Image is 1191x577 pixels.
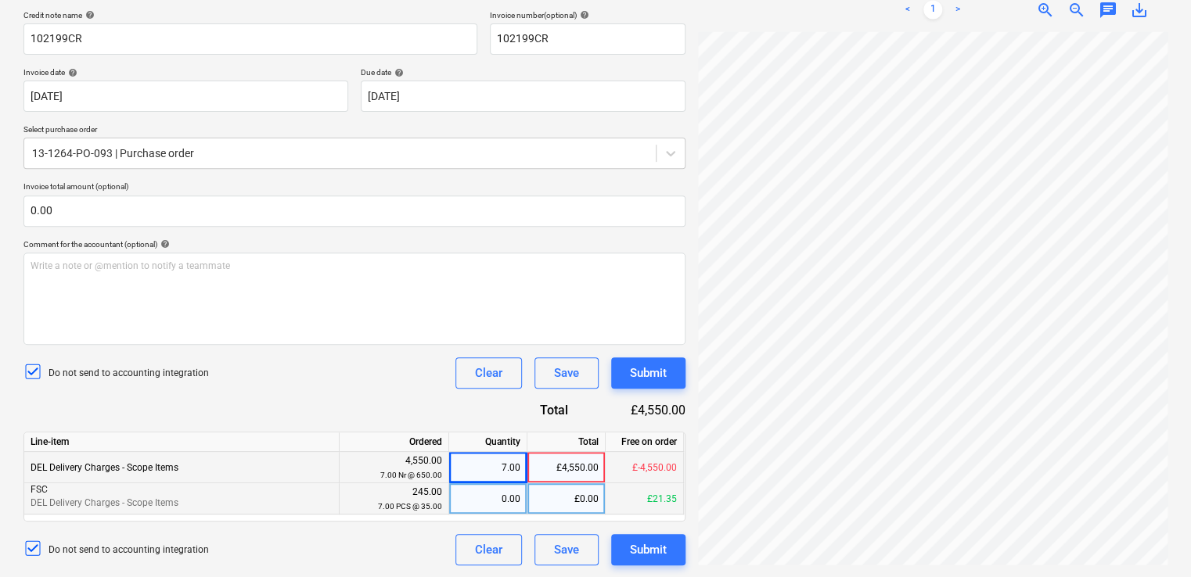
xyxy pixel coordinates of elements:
small: 7.00 Nr @ 650.00 [380,471,442,479]
span: help [65,68,77,77]
div: Line-item [24,432,340,452]
input: Invoice date not specified [23,81,348,112]
small: 7.00 PCS @ 35.00 [378,502,442,511]
span: DEL Delivery Charges - Scope Items [31,497,178,508]
button: Submit [611,357,685,389]
span: chat [1099,1,1117,20]
div: £-4,550.00 [606,452,684,483]
iframe: Chat Widget [1113,502,1191,577]
a: Page 1 is your current page [923,1,942,20]
div: 7.00 [455,452,520,483]
span: FSC [31,484,48,495]
a: Previous page [898,1,917,20]
span: zoom_out [1067,1,1086,20]
button: Save [534,357,599,389]
div: £0.00 [527,483,606,514]
span: help [82,10,95,20]
div: Free on order [606,432,684,452]
button: Clear [455,357,522,389]
span: zoom_in [1036,1,1055,20]
div: Total [527,432,606,452]
span: help [157,239,170,249]
span: DEL Delivery Charges - Scope Items [31,462,178,473]
button: Clear [455,534,522,565]
div: Submit [630,539,667,560]
div: Save [554,539,579,560]
div: Credit note name [23,10,477,20]
div: Clear [475,363,502,383]
div: £4,550.00 [527,452,606,483]
div: Clear [475,539,502,560]
div: £4,550.00 [593,401,685,419]
div: Total [482,401,593,419]
input: Invoice total amount (optional) [23,195,685,227]
p: Invoice total amount (optional) [23,181,685,195]
button: Submit [611,534,685,565]
div: 245.00 [346,485,442,514]
div: Quantity [449,432,527,452]
input: Due date not specified [361,81,685,112]
div: 4,550.00 [346,453,442,482]
input: Invoice number [490,23,685,55]
p: Do not send to accounting integration [49,367,209,380]
div: Invoice number (optional) [490,10,685,20]
span: help [577,10,589,20]
span: save_alt [1130,1,1149,20]
span: help [391,68,404,77]
div: Ordered [340,432,449,452]
div: Invoice date [23,67,348,77]
div: 0.00 [455,483,520,514]
div: Due date [361,67,685,77]
div: Submit [630,363,667,383]
a: Next page [948,1,967,20]
div: Comment for the accountant (optional) [23,239,685,249]
input: Document name [23,23,477,55]
p: Do not send to accounting integration [49,543,209,557]
p: Select purchase order [23,124,685,138]
div: Save [554,363,579,383]
div: £21.35 [606,483,684,514]
button: Save [534,534,599,565]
